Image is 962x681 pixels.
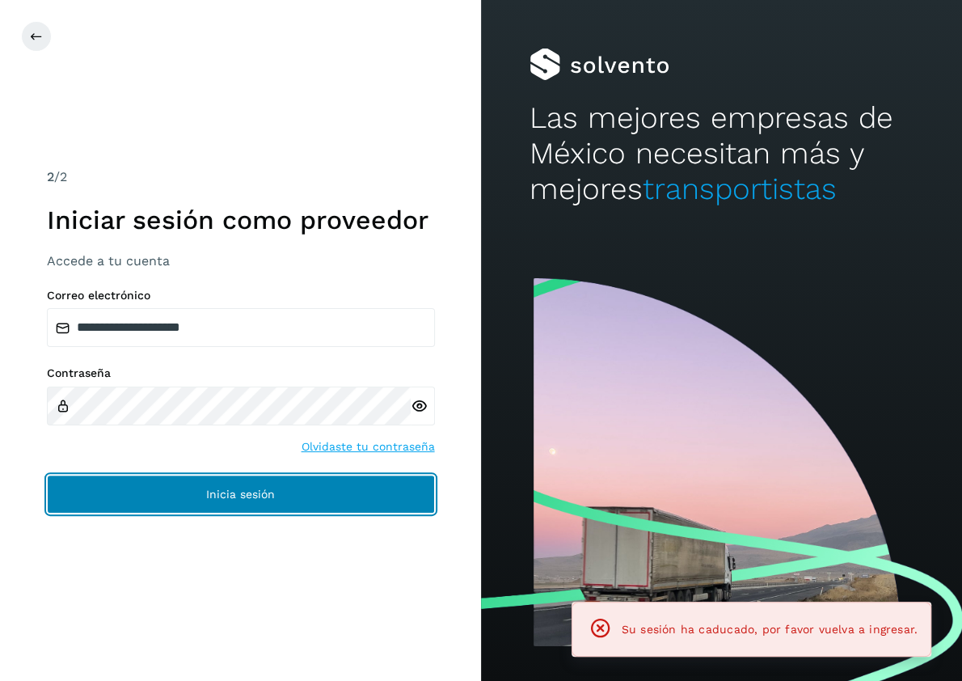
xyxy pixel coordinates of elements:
[47,205,435,235] h1: Iniciar sesión como proveedor
[47,366,435,380] label: Contraseña
[47,167,435,187] div: /2
[622,623,918,636] span: Su sesión ha caducado, por favor vuelva a ingresar.
[206,489,275,500] span: Inicia sesión
[47,253,435,269] h3: Accede a tu cuenta
[643,171,837,206] span: transportistas
[47,169,54,184] span: 2
[47,475,435,514] button: Inicia sesión
[47,289,435,302] label: Correo electrónico
[530,100,914,208] h2: Las mejores empresas de México necesitan más y mejores
[302,438,435,455] a: Olvidaste tu contraseña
